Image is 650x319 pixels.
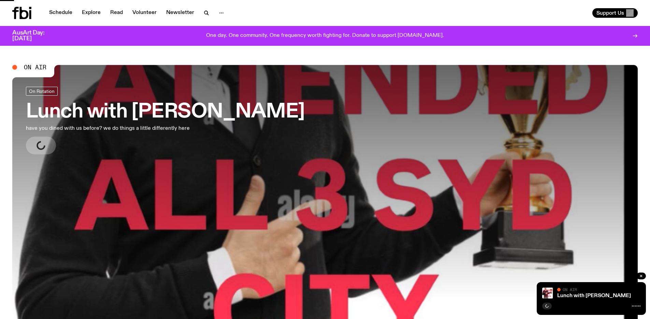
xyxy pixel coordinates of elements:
h3: AusArt Day: [DATE] [12,30,56,42]
a: Lunch with [PERSON_NAME]have you dined with us before? we do things a little differently here [26,87,305,154]
p: have you dined with us before? we do things a little differently here [26,124,201,133]
a: Volunteer [128,8,161,18]
span: On Rotation [29,88,55,94]
p: One day. One community. One frequency worth fighting for. Donate to support [DOMAIN_NAME]. [206,33,444,39]
span: Support Us [596,10,624,16]
button: Support Us [592,8,638,18]
a: Newsletter [162,8,198,18]
a: Read [106,8,127,18]
span: On Air [24,64,46,70]
span: On Air [563,287,577,292]
a: Lunch with [PERSON_NAME] [557,293,631,299]
a: Explore [78,8,105,18]
a: Schedule [45,8,76,18]
a: On Rotation [26,87,58,96]
h3: Lunch with [PERSON_NAME] [26,102,305,122]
